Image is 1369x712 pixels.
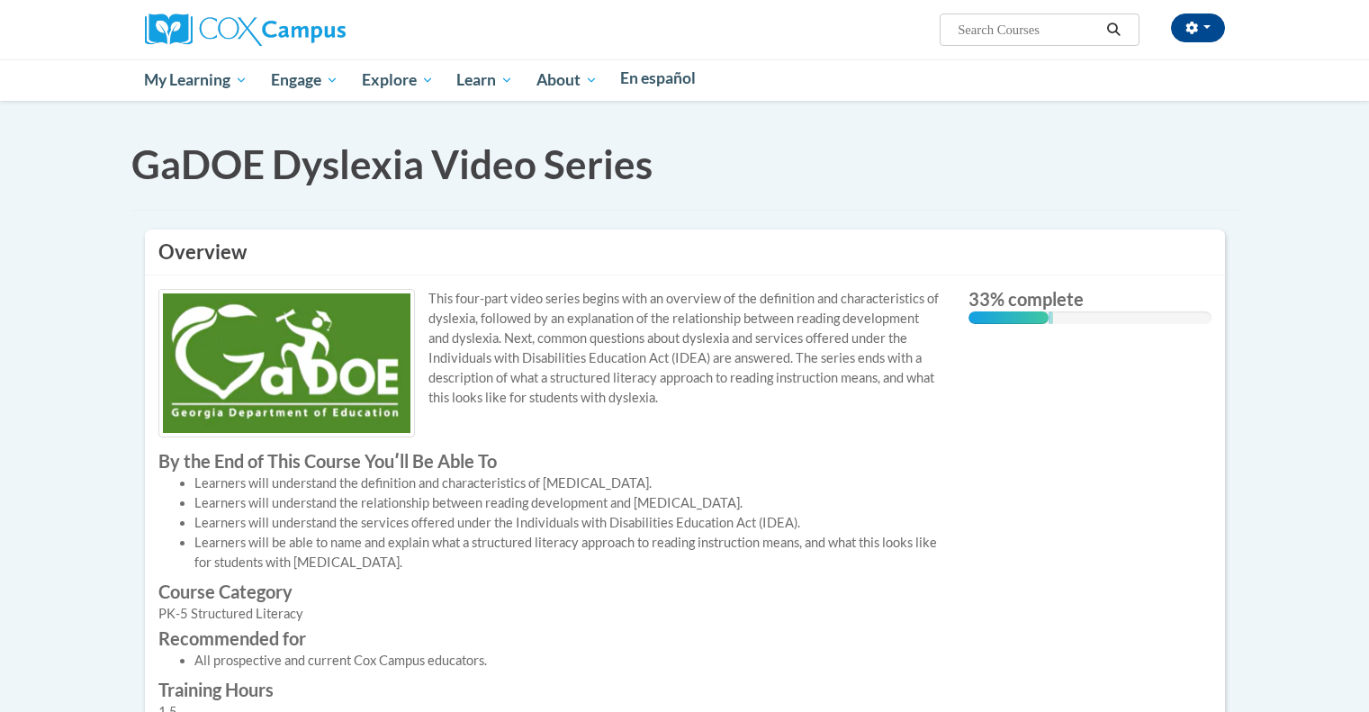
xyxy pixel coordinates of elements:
[1049,311,1053,324] div: 0.001%
[133,59,260,101] a: My Learning
[158,239,1211,266] h3: Overview
[968,289,1211,309] label: 33% complete
[271,69,338,91] span: Engage
[956,19,1100,41] input: Search Courses
[445,59,525,101] a: Learn
[118,59,1252,101] div: Main menu
[194,651,941,671] li: All prospective and current Cox Campus educators.
[968,311,1049,324] div: 33% complete
[158,604,941,624] div: PK-5 Structured Literacy
[158,289,415,437] img: Course logo image
[1171,14,1225,42] button: Account Settings
[194,473,941,493] li: Learners will understand the definition and characteristics of [MEDICAL_DATA].
[145,14,346,46] img: Cox Campus
[609,59,708,97] a: En español
[158,289,941,408] p: This four-part video series begins with an overview of the definition and characteristics of dysl...
[620,68,696,87] span: En español
[144,69,248,91] span: My Learning
[158,451,941,471] label: By the End of This Course Youʹll Be Able To
[536,69,598,91] span: About
[350,59,446,101] a: Explore
[194,493,941,513] li: Learners will understand the relationship between reading development and [MEDICAL_DATA].
[362,69,434,91] span: Explore
[1105,23,1121,37] i: 
[158,628,941,648] label: Recommended for
[145,21,346,36] a: Cox Campus
[131,140,653,187] span: GaDOE Dyslexia Video Series
[456,69,513,91] span: Learn
[158,581,941,601] label: Course Category
[194,513,941,533] li: Learners will understand the services offered under the Individuals with Disabilities Education A...
[259,59,350,101] a: Engage
[525,59,609,101] a: About
[158,680,941,699] label: Training Hours
[1100,19,1127,41] button: Search
[194,533,941,572] li: Learners will be able to name and explain what a structured literacy approach to reading instruct...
